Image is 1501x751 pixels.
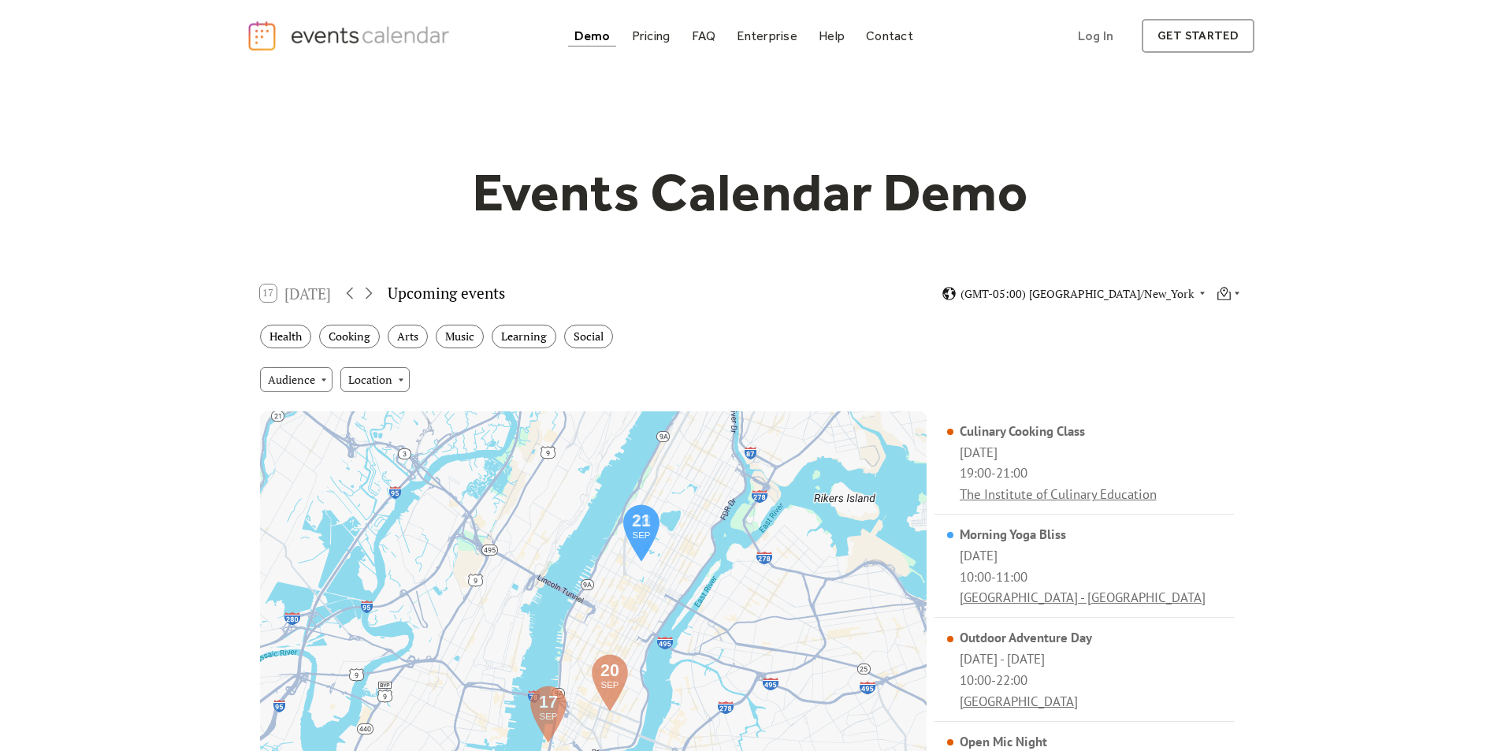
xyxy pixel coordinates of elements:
[448,160,1053,225] h1: Events Calendar Demo
[866,32,913,40] div: Contact
[574,32,611,40] div: Demo
[737,32,797,40] div: Enterprise
[730,25,803,46] a: Enterprise
[626,25,677,46] a: Pricing
[812,25,851,46] a: Help
[1142,19,1254,53] a: get started
[568,25,617,46] a: Demo
[692,32,716,40] div: FAQ
[819,32,845,40] div: Help
[1062,19,1129,53] a: Log In
[685,25,723,46] a: FAQ
[860,25,920,46] a: Contact
[632,32,671,40] div: Pricing
[247,20,455,52] a: home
